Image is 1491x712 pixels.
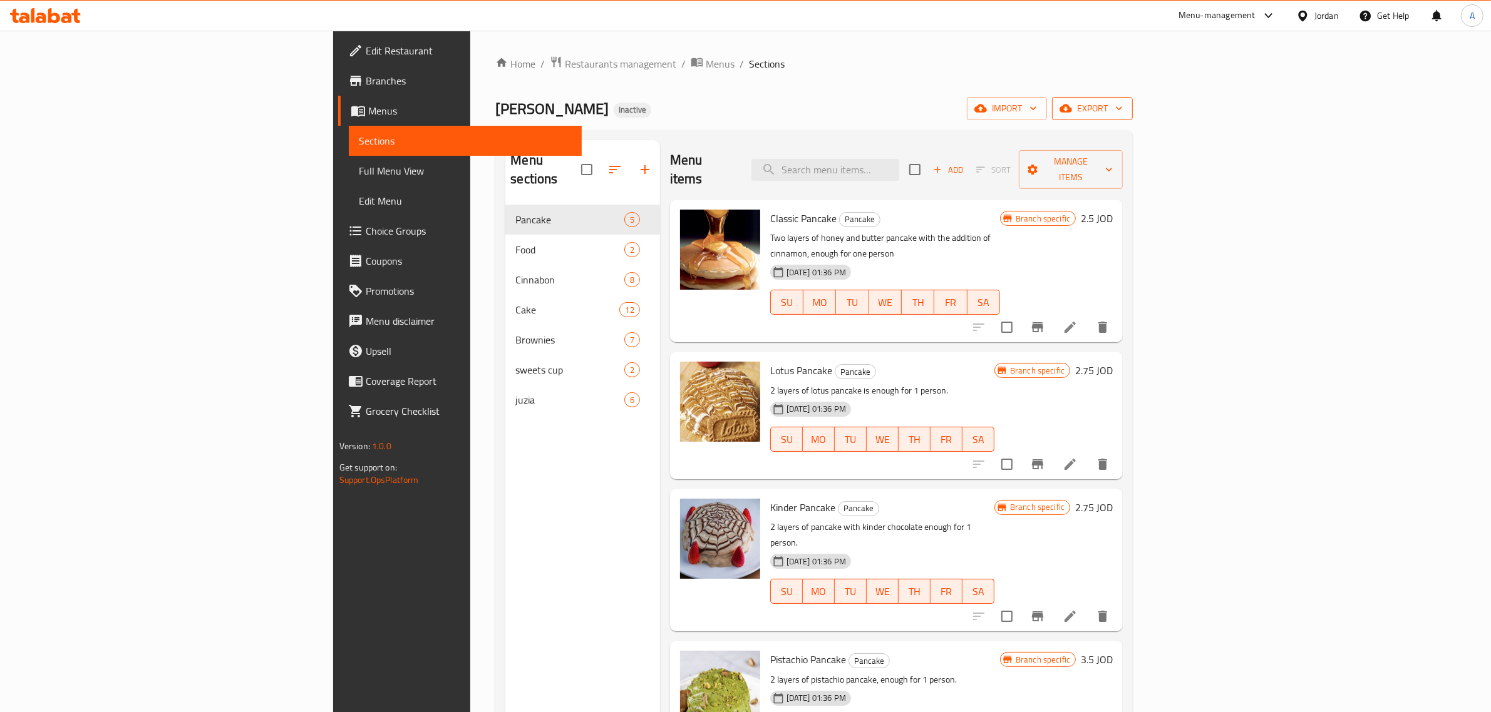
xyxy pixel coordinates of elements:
[515,302,619,317] span: Cake
[338,216,582,246] a: Choice Groups
[691,56,735,72] a: Menus
[904,430,926,449] span: TH
[515,362,624,377] div: sweets cup
[770,383,994,399] p: 2 layers of lotus pancake is enough for 1 person.
[366,283,572,298] span: Promotions
[515,242,624,257] span: Food
[366,374,572,389] span: Coverage Report
[836,290,869,315] button: TU
[1081,651,1113,668] h6: 3.5 JOD
[515,392,624,407] div: juzia
[936,582,957,601] span: FR
[574,156,600,183] span: Select all sections
[931,427,962,452] button: FR
[1075,362,1113,379] h6: 2.75 JOD
[600,155,630,185] span: Sort sections
[1005,365,1070,377] span: Branch specific
[770,498,835,517] span: Kinder Pancake
[366,223,572,238] span: Choice Groups
[349,186,582,216] a: Edit Menu
[614,103,651,118] div: Inactive
[867,579,899,604] button: WE
[1023,449,1053,479] button: Branch-specific-item
[835,364,876,379] div: Pancake
[368,103,572,118] span: Menus
[338,36,582,66] a: Edit Restaurant
[1023,312,1053,342] button: Branch-specific-item
[1081,210,1113,227] h6: 2.5 JOD
[770,650,846,669] span: Pistachio Pancake
[515,332,624,347] span: Brownies
[505,265,659,295] div: Cinnabon8
[366,253,572,268] span: Coupons
[962,427,994,452] button: SA
[928,160,968,180] button: Add
[515,272,624,287] span: Cinnabon
[366,43,572,58] span: Edit Restaurant
[366,73,572,88] span: Branches
[931,579,962,604] button: FR
[1029,154,1113,185] span: Manage items
[625,274,639,286] span: 8
[835,427,867,452] button: TU
[776,582,798,601] span: SU
[366,404,572,419] span: Grocery Checklist
[902,156,928,183] span: Select section
[770,361,832,380] span: Lotus Pancake
[1075,499,1113,516] h6: 2.75 JOD
[505,205,659,235] div: Pancake5
[624,242,640,257] div: items
[680,210,760,290] img: Classic Pancake
[349,126,582,156] a: Sections
[776,293,798,312] span: SU
[967,582,989,601] span: SA
[1179,8,1256,23] div: Menu-management
[967,290,1000,315] button: SA
[782,267,851,278] span: [DATE] 01:36 PM
[770,672,1000,688] p: 2 layers of pistachio pancake, enough for 1 person.
[706,56,735,71] span: Menus
[1470,9,1475,23] span: A
[359,163,572,178] span: Full Menu View
[939,293,962,312] span: FR
[934,290,967,315] button: FR
[740,56,744,71] li: /
[770,427,803,452] button: SU
[625,394,639,406] span: 6
[338,336,582,366] a: Upsell
[872,582,894,601] span: WE
[505,355,659,385] div: sweets cup2
[770,230,1000,262] p: Two layers of honey and butter pancake with the addition of cinnamon, enough for one person
[967,97,1047,120] button: import
[973,293,995,312] span: SA
[770,519,994,551] p: 2 layers of pancake with kinder chocolate enough for 1 person.
[1314,9,1339,23] div: Jordan
[962,579,994,604] button: SA
[994,314,1020,340] span: Select to update
[840,430,862,449] span: TU
[338,96,582,126] a: Menus
[505,295,659,325] div: Cake12
[1088,601,1118,631] button: delete
[994,451,1020,477] span: Select to update
[770,290,803,315] button: SU
[872,430,894,449] span: WE
[620,304,639,316] span: 12
[625,244,639,256] span: 2
[749,56,785,71] span: Sections
[680,362,760,442] img: Lotus Pancake
[936,430,957,449] span: FR
[803,579,835,604] button: MO
[625,334,639,346] span: 7
[619,302,639,317] div: items
[338,306,582,336] a: Menu disclaimer
[1052,97,1133,120] button: export
[808,582,830,601] span: MO
[1005,501,1070,513] span: Branch specific
[803,290,836,315] button: MO
[680,499,760,579] img: Kinder Pancake
[776,430,798,449] span: SU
